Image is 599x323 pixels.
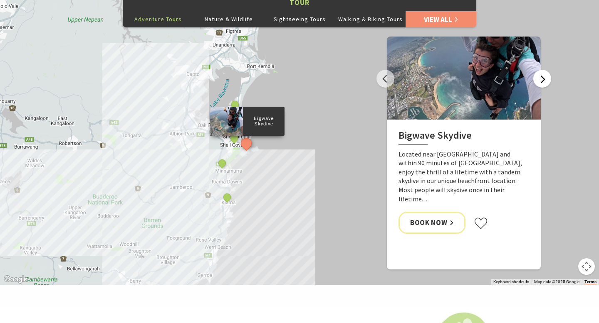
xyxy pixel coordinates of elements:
[376,70,394,88] button: Previous
[2,274,30,285] a: Open this area in Google Maps (opens a new window)
[493,279,529,285] button: Keyboard shortcuts
[229,133,240,144] button: See detail about Shellharbour Wild
[399,150,529,204] p: Located near [GEOGRAPHIC_DATA] and within 90 minutes of [GEOGRAPHIC_DATA], enjoy the thrill of a ...
[123,11,193,27] button: Adventure Tours
[584,279,597,284] a: Terms (opens in new tab)
[533,70,551,88] button: Next
[217,158,228,169] button: See detail about Gumaraa - Aboriginal Canoeing Tours on the South Coast
[474,217,488,230] button: Click to favourite Bigwave Skydive
[239,136,254,151] button: See detail about Bigwave Skydive
[406,11,476,27] a: View All
[578,258,595,275] button: Map camera controls
[222,192,233,203] button: See detail about Prancing Horse Luxury Driving Experiences Australia
[230,99,240,110] button: See detail about Stand Up Paddle Boarding Shellharbour
[264,11,335,27] button: Sightseeing Tours
[2,274,30,285] img: Google
[399,212,465,234] a: Book Now
[399,130,529,144] h2: Bigwave Skydive
[243,115,285,128] p: Bigwave Skydive
[193,11,264,27] button: Nature & Wildlife
[534,279,579,284] span: Map data ©2025 Google
[335,11,406,27] button: Walking & Biking Tours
